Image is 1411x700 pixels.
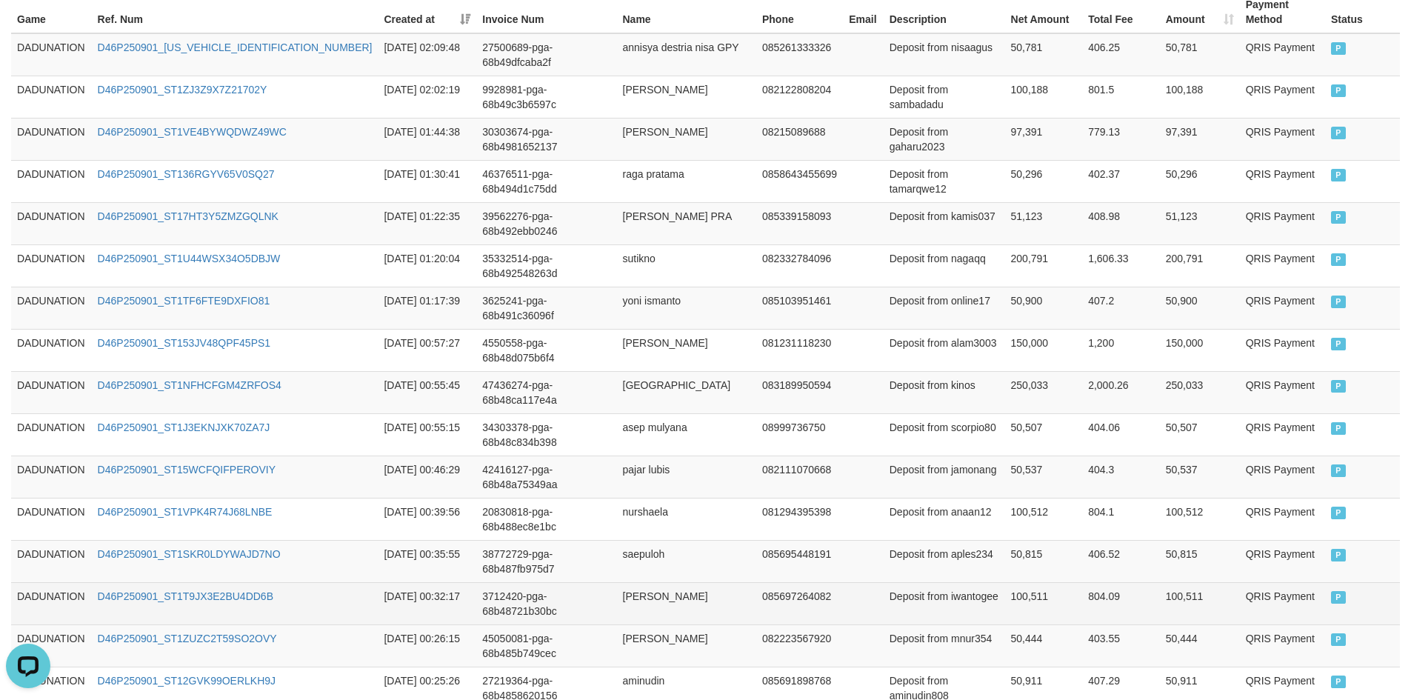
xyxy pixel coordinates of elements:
td: QRIS Payment [1240,624,1325,667]
td: 50,781 [1005,33,1083,76]
td: 35332514-pga-68b492548263d [476,244,616,287]
td: Deposit from jamonang [884,456,1005,498]
a: D46P250901_ST1ZJ3Z9X7Z21702Y [98,84,267,96]
td: pajar lubis [617,456,756,498]
td: [DATE] 00:39:56 [378,498,476,540]
td: 100,512 [1005,498,1083,540]
td: 779.13 [1082,118,1160,160]
a: D46P250901_ST1VPK4R74J68LNBE [98,506,273,518]
td: [DATE] 01:20:04 [378,244,476,287]
span: PAID [1331,42,1346,55]
a: D46P250901_ST1TF6FTE9DXFIO81 [98,295,270,307]
td: 50,444 [1160,624,1240,667]
td: Deposit from anaan12 [884,498,1005,540]
td: QRIS Payment [1240,160,1325,202]
td: 50,537 [1005,456,1083,498]
span: PAID [1331,127,1346,139]
td: 100,512 [1160,498,1240,540]
span: PAID [1331,591,1346,604]
span: PAID [1331,422,1346,435]
td: QRIS Payment [1240,33,1325,76]
td: 404.3 [1082,456,1160,498]
td: QRIS Payment [1240,540,1325,582]
td: 45050081-pga-68b485b749cec [476,624,616,667]
span: PAID [1331,380,1346,393]
td: DADUNATION [11,118,92,160]
td: 3712420-pga-68b48721b30bc [476,582,616,624]
button: Open LiveChat chat widget [6,6,50,50]
td: [DATE] 00:55:45 [378,371,476,413]
td: QRIS Payment [1240,498,1325,540]
td: QRIS Payment [1240,76,1325,118]
td: 38772729-pga-68b487fb975d7 [476,540,616,582]
td: 200,791 [1005,244,1083,287]
td: Deposit from alam3003 [884,329,1005,371]
td: 100,511 [1160,582,1240,624]
td: 97,391 [1005,118,1083,160]
a: D46P250901_ST1ZUZC2T59SO2OVY [98,633,277,644]
td: 403.55 [1082,624,1160,667]
td: DADUNATION [11,540,92,582]
td: DADUNATION [11,371,92,413]
td: QRIS Payment [1240,582,1325,624]
td: [DATE] 01:44:38 [378,118,476,160]
td: 50,900 [1005,287,1083,329]
td: DADUNATION [11,33,92,76]
td: [PERSON_NAME] [617,582,756,624]
td: 150,000 [1005,329,1083,371]
td: 804.1 [1082,498,1160,540]
td: 34303378-pga-68b48c834b398 [476,413,616,456]
td: 100,511 [1005,582,1083,624]
span: PAID [1331,507,1346,519]
span: PAID [1331,169,1346,181]
td: 402.37 [1082,160,1160,202]
td: 085103951461 [756,287,843,329]
td: saepuloh [617,540,756,582]
td: 97,391 [1160,118,1240,160]
td: 406.25 [1082,33,1160,76]
td: [DATE] 01:17:39 [378,287,476,329]
td: [DATE] 02:09:48 [378,33,476,76]
td: nurshaela [617,498,756,540]
td: 51,123 [1005,202,1083,244]
td: DADUNATION [11,413,92,456]
td: 804.09 [1082,582,1160,624]
td: 085695448191 [756,540,843,582]
td: 50,537 [1160,456,1240,498]
td: 50,815 [1005,540,1083,582]
td: QRIS Payment [1240,287,1325,329]
td: QRIS Payment [1240,456,1325,498]
td: 408.98 [1082,202,1160,244]
td: 3625241-pga-68b491c36096f [476,287,616,329]
td: QRIS Payment [1240,371,1325,413]
a: D46P250901_ST153JV48QPF45PS1 [98,337,271,349]
td: yoni ismanto [617,287,756,329]
td: 082111070668 [756,456,843,498]
td: 50,815 [1160,540,1240,582]
td: [DATE] 01:30:41 [378,160,476,202]
td: annisya destria nisa GPY [617,33,756,76]
td: [DATE] 00:57:27 [378,329,476,371]
td: DADUNATION [11,582,92,624]
span: PAID [1331,464,1346,477]
td: [GEOGRAPHIC_DATA] [617,371,756,413]
td: 250,033 [1160,371,1240,413]
td: QRIS Payment [1240,118,1325,160]
td: 50,444 [1005,624,1083,667]
td: DADUNATION [11,244,92,287]
td: 2,000.26 [1082,371,1160,413]
td: DADUNATION [11,498,92,540]
td: 9928981-pga-68b49c3b6597c [476,76,616,118]
a: D46P250901_ST1U44WSX34O5DBJW [98,253,281,264]
td: 50,507 [1160,413,1240,456]
td: QRIS Payment [1240,329,1325,371]
td: 250,033 [1005,371,1083,413]
td: 407.2 [1082,287,1160,329]
td: 50,900 [1160,287,1240,329]
a: D46P250901_ST15WCFQIFPEROVIY [98,464,276,476]
td: 085261333326 [756,33,843,76]
td: Deposit from scorpio80 [884,413,1005,456]
td: Deposit from sambadadu [884,76,1005,118]
span: PAID [1331,549,1346,561]
td: 082332784096 [756,244,843,287]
